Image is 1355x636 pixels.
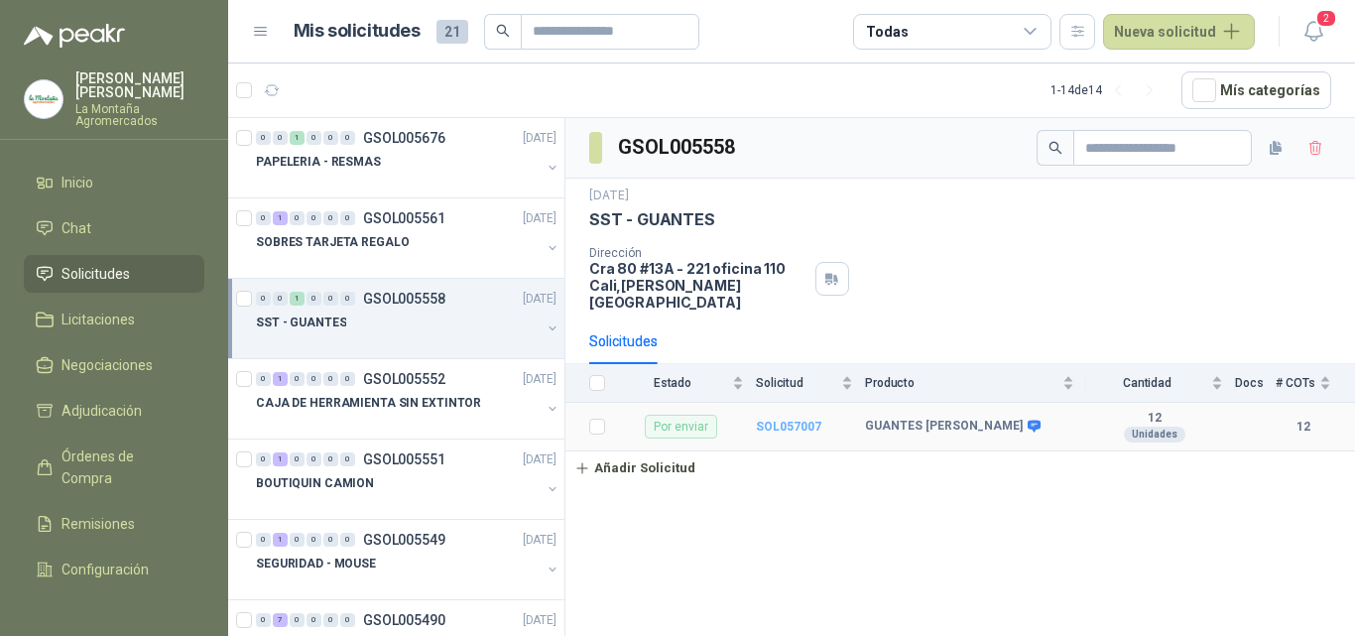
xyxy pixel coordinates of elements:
a: Configuración [24,551,204,588]
b: 12 [1086,411,1223,427]
button: 2 [1295,14,1331,50]
a: 0 1 0 0 0 0 GSOL005549[DATE] SEGURIDAD - MOUSE [256,528,560,591]
div: Solicitudes [589,330,658,352]
div: 0 [323,211,338,225]
a: Licitaciones [24,301,204,338]
span: Inicio [62,172,93,193]
p: GSOL005551 [363,452,445,466]
p: SEGURIDAD - MOUSE [256,555,376,573]
div: 1 [273,211,288,225]
div: 0 [340,372,355,386]
span: search [496,24,510,38]
a: Inicio [24,164,204,201]
div: 1 [290,131,305,145]
div: 0 [323,452,338,466]
div: Unidades [1124,427,1185,443]
p: GSOL005558 [363,292,445,306]
a: SOL057007 [756,420,821,434]
span: Cantidad [1086,376,1207,390]
span: Solicitud [756,376,837,390]
div: 0 [340,131,355,145]
p: [DATE] [523,611,556,630]
p: [DATE] [523,290,556,309]
div: 0 [256,292,271,306]
p: GSOL005490 [363,613,445,627]
span: Solicitudes [62,263,130,285]
div: 0 [256,452,271,466]
div: 0 [323,533,338,547]
div: 0 [307,452,321,466]
b: GUANTES [PERSON_NAME] [865,419,1023,435]
div: 0 [340,613,355,627]
div: 0 [307,372,321,386]
div: 1 [290,292,305,306]
a: Adjudicación [24,392,204,430]
div: 0 [256,613,271,627]
p: GSOL005676 [363,131,445,145]
a: Chat [24,209,204,247]
p: SST - GUANTES [589,209,715,230]
div: 0 [323,613,338,627]
div: 1 [273,452,288,466]
p: [DATE] [523,209,556,228]
div: 1 [273,533,288,547]
div: 0 [340,452,355,466]
p: [DATE] [523,531,556,550]
div: 0 [307,131,321,145]
img: Logo peakr [24,24,125,48]
div: 0 [273,131,288,145]
h1: Mis solicitudes [294,17,421,46]
div: 0 [340,533,355,547]
div: 0 [307,613,321,627]
span: Negociaciones [62,354,153,376]
div: 0 [307,211,321,225]
button: Mís categorías [1181,71,1331,109]
button: Nueva solicitud [1103,14,1255,50]
div: 0 [256,211,271,225]
p: La Montaña Agromercados [75,103,204,127]
span: Chat [62,217,91,239]
span: Remisiones [62,513,135,535]
p: GSOL005549 [363,533,445,547]
a: 0 0 1 0 0 0 GSOL005558[DATE] SST - GUANTES [256,287,560,350]
div: 0 [290,533,305,547]
a: 0 1 0 0 0 0 GSOL005561[DATE] SOBRES TARJETA REGALO [256,206,560,270]
th: Cantidad [1086,364,1235,403]
div: 0 [290,211,305,225]
div: 0 [290,613,305,627]
div: Todas [866,21,908,43]
div: 0 [307,292,321,306]
a: Órdenes de Compra [24,438,204,497]
div: Por enviar [645,415,717,439]
div: 0 [323,292,338,306]
th: Solicitud [756,364,865,403]
th: # COTs [1276,364,1355,403]
a: Solicitudes [24,255,204,293]
th: Docs [1235,364,1276,403]
div: 0 [290,452,305,466]
a: Añadir Solicitud [565,451,1355,485]
a: Remisiones [24,505,204,543]
span: # COTs [1276,376,1315,390]
p: [DATE] [523,450,556,469]
th: Producto [865,364,1086,403]
span: Estado [617,376,728,390]
div: 0 [290,372,305,386]
p: [DATE] [523,370,556,389]
img: Company Logo [25,80,62,118]
p: Dirección [589,246,807,260]
span: Órdenes de Compra [62,445,185,489]
span: Producto [865,376,1058,390]
div: 0 [323,131,338,145]
p: [DATE] [589,187,629,205]
p: Cra 80 #13A - 221 oficina 110 Cali , [PERSON_NAME][GEOGRAPHIC_DATA] [589,260,807,311]
p: [DATE] [523,129,556,148]
div: 0 [256,533,271,547]
a: 0 1 0 0 0 0 GSOL005552[DATE] CAJA DE HERRAMIENTA SIN EXTINTOR [256,367,560,431]
span: Adjudicación [62,400,142,422]
div: 7 [273,613,288,627]
div: 1 - 14 de 14 [1050,74,1166,106]
span: Configuración [62,559,149,580]
div: 0 [307,533,321,547]
div: 1 [273,372,288,386]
